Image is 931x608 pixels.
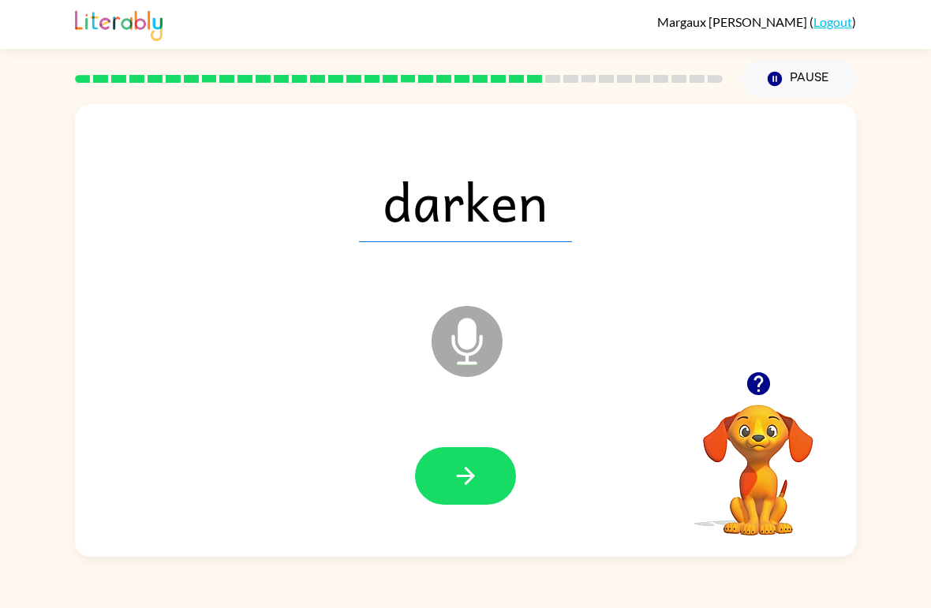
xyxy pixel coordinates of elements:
video: Your browser must support playing .mp4 files to use Literably. Please try using another browser. [679,380,837,538]
div: ( ) [657,14,856,29]
span: Margaux [PERSON_NAME] [657,14,809,29]
span: darken [359,160,572,242]
button: Pause [742,61,856,97]
img: Literably [75,6,163,41]
a: Logout [813,14,852,29]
